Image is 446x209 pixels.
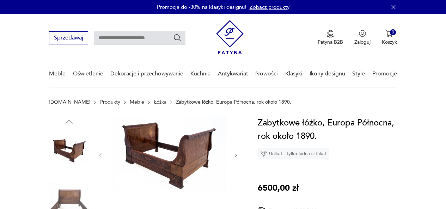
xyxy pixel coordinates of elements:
[250,4,289,11] a: Zobacz produkty
[258,148,329,159] div: Unikat - tylko jedna sztuka!
[285,60,303,87] a: Klasyki
[354,30,371,45] button: Zaloguj
[352,60,365,87] a: Style
[49,130,89,171] img: Zdjęcie produktu Zabytkowe łóżko, Europa Północna, rok około 1890.
[73,60,103,87] a: Oświetlenie
[130,99,144,105] a: Meble
[255,60,278,87] a: Nowości
[49,31,88,44] button: Sprzedawaj
[327,30,334,38] img: Ikona medalu
[372,60,397,87] a: Promocje
[354,39,371,45] p: Zaloguj
[173,33,182,42] button: Szukaj
[318,39,343,45] p: Patyna B2B
[258,182,299,195] p: 6500,00 zł
[49,36,88,41] a: Sprzedawaj
[382,39,397,45] p: Koszyk
[382,30,397,45] button: 0Koszyk
[190,60,210,87] a: Kuchnia
[154,99,166,105] a: Łóżka
[110,60,183,87] a: Dekoracje i przechowywanie
[218,60,248,87] a: Antykwariat
[176,99,291,105] p: Zabytkowe łóżko, Europa Północna, rok około 1890.
[310,60,345,87] a: Ikony designu
[318,30,343,45] a: Ikona medaluPatyna B2B
[261,150,267,157] img: Ikona diamentu
[318,30,343,45] button: Patyna B2B
[111,116,226,193] img: Zdjęcie produktu Zabytkowe łóżko, Europa Północna, rok około 1890.
[100,99,120,105] a: Produkty
[216,20,244,54] img: Patyna - sklep z meblami i dekoracjami vintage
[258,116,397,143] h1: Zabytkowe łóżko, Europa Północna, rok około 1890.
[386,30,393,37] img: Ikona koszyka
[359,30,366,37] img: Ikonka użytkownika
[49,60,66,87] a: Meble
[49,99,90,105] a: [DOMAIN_NAME]
[390,29,396,35] div: 0
[157,4,246,11] p: Promocja do -30% na klasyki designu!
